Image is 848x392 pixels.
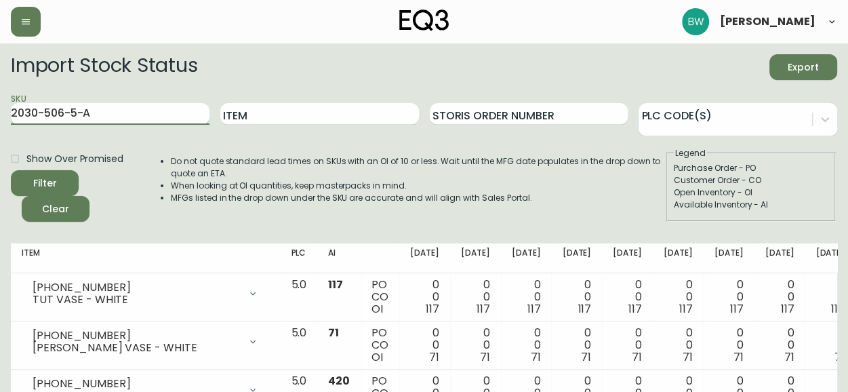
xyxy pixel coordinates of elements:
[512,327,541,364] div: 0 0
[765,327,794,364] div: 0 0
[674,174,828,187] div: Customer Order - CO
[632,349,642,365] span: 71
[477,301,490,317] span: 117
[22,327,269,357] div: [PHONE_NUMBER][PERSON_NAME] VASE - WHITE
[562,279,591,315] div: 0 0
[22,279,269,309] div: [PHONE_NUMBER]TUT VASE - WHITE
[280,321,317,370] td: 5.0
[480,349,490,365] span: 71
[551,243,602,273] th: [DATE]
[328,373,350,389] span: 420
[33,294,239,306] div: TUT VASE - WHITE
[602,243,653,273] th: [DATE]
[461,327,490,364] div: 0 0
[450,243,501,273] th: [DATE]
[765,279,794,315] div: 0 0
[815,327,845,364] div: 0 0
[730,301,744,317] span: 117
[171,155,665,180] li: Do not quote standard lead times on SKUs with an OI of 10 or less. Wait until the MFG date popula...
[317,243,361,273] th: AI
[664,279,693,315] div: 0 0
[780,301,794,317] span: 117
[33,330,239,342] div: [PHONE_NUMBER]
[653,243,704,273] th: [DATE]
[674,162,828,174] div: Purchase Order - PO
[664,327,693,364] div: 0 0
[613,327,642,364] div: 0 0
[682,8,709,35] img: 7b75157fabbcd422b2f830af70e21378
[784,349,794,365] span: 71
[628,301,642,317] span: 117
[674,199,828,211] div: Available Inventory - AI
[171,192,665,204] li: MFGs listed in the drop down under the SKU are accurate and will align with Sales Portal.
[531,349,541,365] span: 71
[714,279,744,315] div: 0 0
[11,170,79,196] button: Filter
[280,273,317,321] td: 5.0
[399,243,450,273] th: [DATE]
[831,301,845,317] span: 117
[754,243,805,273] th: [DATE]
[429,349,439,365] span: 71
[815,279,845,315] div: 0 0
[501,243,552,273] th: [DATE]
[33,201,79,218] span: Clear
[714,327,744,364] div: 0 0
[371,279,388,315] div: PO CO
[371,301,383,317] span: OI
[769,54,837,80] button: Export
[679,301,693,317] span: 117
[461,279,490,315] div: 0 0
[33,342,239,354] div: [PERSON_NAME] VASE - WHITE
[328,325,339,340] span: 71
[11,54,197,80] h2: Import Stock Status
[562,327,591,364] div: 0 0
[426,301,439,317] span: 117
[674,147,707,159] legend: Legend
[22,196,89,222] button: Clear
[733,349,744,365] span: 71
[704,243,754,273] th: [DATE]
[328,277,343,292] span: 117
[780,59,826,76] span: Export
[512,279,541,315] div: 0 0
[578,301,591,317] span: 117
[11,243,280,273] th: Item
[33,281,239,294] div: [PHONE_NUMBER]
[613,279,642,315] div: 0 0
[26,152,123,166] span: Show Over Promised
[410,327,439,364] div: 0 0
[674,187,828,199] div: Open Inventory - OI
[171,180,665,192] li: When looking at OI quantities, keep masterpacks in mind.
[399,9,449,31] img: logo
[527,301,541,317] span: 117
[683,349,693,365] span: 71
[280,243,317,273] th: PLC
[581,349,591,365] span: 71
[410,279,439,315] div: 0 0
[371,327,388,364] div: PO CO
[720,16,815,27] span: [PERSON_NAME]
[33,378,239,390] div: [PHONE_NUMBER]
[371,349,383,365] span: OI
[834,349,845,365] span: 71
